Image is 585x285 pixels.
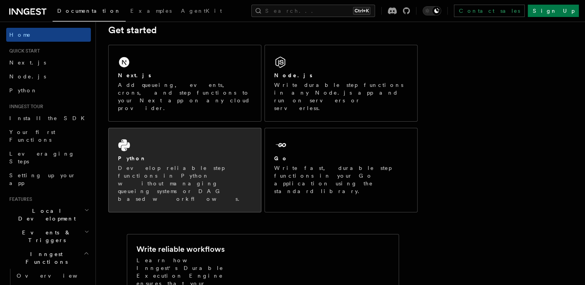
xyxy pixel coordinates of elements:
[6,207,84,222] span: Local Development
[14,269,91,283] a: Overview
[118,164,252,203] p: Develop reliable step functions in Python without managing queueing systems or DAG based workflows.
[6,70,91,83] a: Node.js
[6,250,84,266] span: Inngest Functions
[6,56,91,70] a: Next.js
[274,164,408,195] p: Write fast, durable step functions in your Go application using the standard library.
[9,59,46,66] span: Next.js
[130,8,172,14] span: Examples
[108,45,261,122] a: Next.jsAdd queueing, events, crons, and step functions to your Next app on any cloud provider.
[9,129,55,143] span: Your first Functions
[528,5,579,17] a: Sign Up
[6,196,32,202] span: Features
[274,154,288,162] h2: Go
[118,71,151,79] h2: Next.js
[53,2,126,22] a: Documentation
[6,168,91,190] a: Setting up your app
[126,2,176,21] a: Examples
[6,111,91,125] a: Install the SDK
[264,128,418,212] a: GoWrite fast, durable step functions in your Go application using the standard library.
[6,103,43,110] span: Inngest tour
[274,71,312,79] h2: Node.js
[9,172,76,186] span: Setting up your app
[9,73,46,80] span: Node.js
[274,81,408,112] p: Write durable step functions in any Node.js app and run on servers or serverless.
[6,83,91,97] a: Python
[423,6,441,15] button: Toggle dark mode
[9,31,31,39] span: Home
[6,204,91,226] button: Local Development
[264,45,418,122] a: Node.jsWrite durable step functions in any Node.js app and run on servers or serverless.
[118,81,252,112] p: Add queueing, events, crons, and step functions to your Next app on any cloud provider.
[6,247,91,269] button: Inngest Functions
[454,5,525,17] a: Contact sales
[6,48,40,54] span: Quick start
[6,125,91,147] a: Your first Functions
[57,8,121,14] span: Documentation
[9,87,38,93] span: Python
[118,154,147,162] h2: Python
[353,7,370,15] kbd: Ctrl+K
[108,128,261,212] a: PythonDevelop reliable step functions in Python without managing queueing systems or DAG based wo...
[181,8,222,14] span: AgentKit
[6,147,91,168] a: Leveraging Steps
[6,28,91,42] a: Home
[6,226,91,247] button: Events & Triggers
[136,244,225,254] h2: Write reliable workflows
[108,25,157,36] a: Get started
[251,5,375,17] button: Search...Ctrl+K
[6,229,84,244] span: Events & Triggers
[17,273,96,279] span: Overview
[9,115,89,121] span: Install the SDK
[176,2,227,21] a: AgentKit
[9,151,75,165] span: Leveraging Steps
